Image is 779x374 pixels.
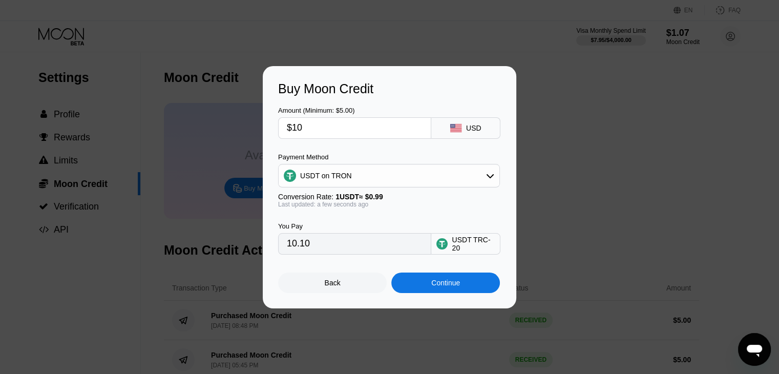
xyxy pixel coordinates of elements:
[738,333,771,366] iframe: Кнопка, открывающая окно обмена сообщениями; идет разговор
[325,279,341,287] div: Back
[300,172,352,180] div: USDT on TRON
[278,153,500,161] div: Payment Method
[278,81,501,96] div: Buy Moon Credit
[391,273,500,293] div: Continue
[287,118,423,138] input: $0.00
[452,236,495,252] div: USDT TRC-20
[278,193,500,201] div: Conversion Rate:
[466,124,481,132] div: USD
[431,279,460,287] div: Continue
[278,201,500,208] div: Last updated: a few seconds ago
[278,222,431,230] div: You Pay
[335,193,383,201] span: 1 USDT ≈ $0.99
[279,165,499,186] div: USDT on TRON
[278,107,431,114] div: Amount (Minimum: $5.00)
[278,273,387,293] div: Back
